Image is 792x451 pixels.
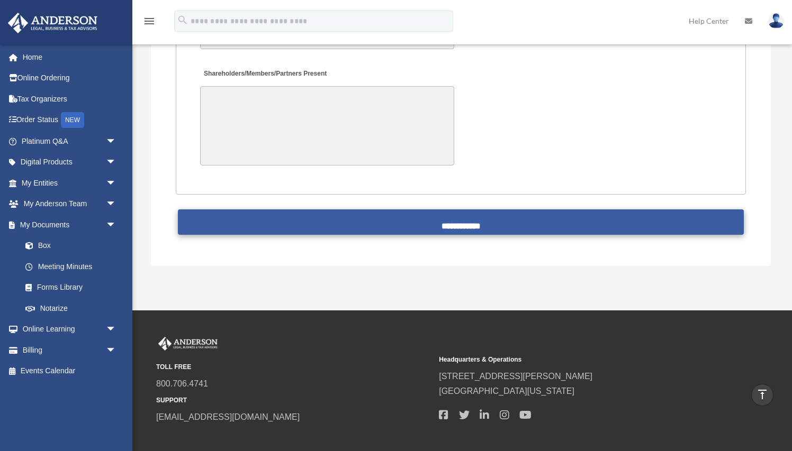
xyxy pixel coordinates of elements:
[7,172,132,194] a: My Entitiesarrow_drop_down
[156,412,300,421] a: [EMAIL_ADDRESS][DOMAIN_NAME]
[156,395,431,406] small: SUPPORT
[200,67,329,81] label: Shareholders/Members/Partners Present
[7,47,132,68] a: Home
[7,152,132,173] a: Digital Productsarrow_drop_down
[143,15,156,27] i: menu
[5,13,101,33] img: Anderson Advisors Platinum Portal
[106,172,127,194] span: arrow_drop_down
[7,339,132,361] a: Billingarrow_drop_down
[7,109,132,131] a: Order StatusNEW
[439,386,574,395] a: [GEOGRAPHIC_DATA][US_STATE]
[106,194,127,215] span: arrow_drop_down
[15,298,132,319] a: Notarize
[106,152,127,173] span: arrow_drop_down
[7,214,132,235] a: My Documentsarrow_drop_down
[106,131,127,152] span: arrow_drop_down
[7,68,132,89] a: Online Ordering
[106,319,127,340] span: arrow_drop_down
[156,337,220,351] img: Anderson Advisors Platinum Portal
[768,13,784,29] img: User Pic
[143,19,156,27] a: menu
[751,384,773,406] a: vertical_align_top
[15,235,132,256] a: Box
[7,361,132,382] a: Events Calendar
[156,362,431,373] small: TOLL FREE
[15,277,132,298] a: Forms Library
[7,88,132,109] a: Tax Organizers
[106,214,127,236] span: arrow_drop_down
[15,256,127,277] a: Meeting Minutes
[439,372,592,381] a: [STREET_ADDRESS][PERSON_NAME]
[7,131,132,152] a: Platinum Q&Aarrow_drop_down
[156,379,208,388] a: 800.706.4741
[7,194,132,215] a: My Anderson Teamarrow_drop_down
[106,339,127,361] span: arrow_drop_down
[61,112,84,128] div: NEW
[439,354,714,365] small: Headquarters & Operations
[177,14,188,26] i: search
[7,319,132,340] a: Online Learningarrow_drop_down
[756,388,769,401] i: vertical_align_top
